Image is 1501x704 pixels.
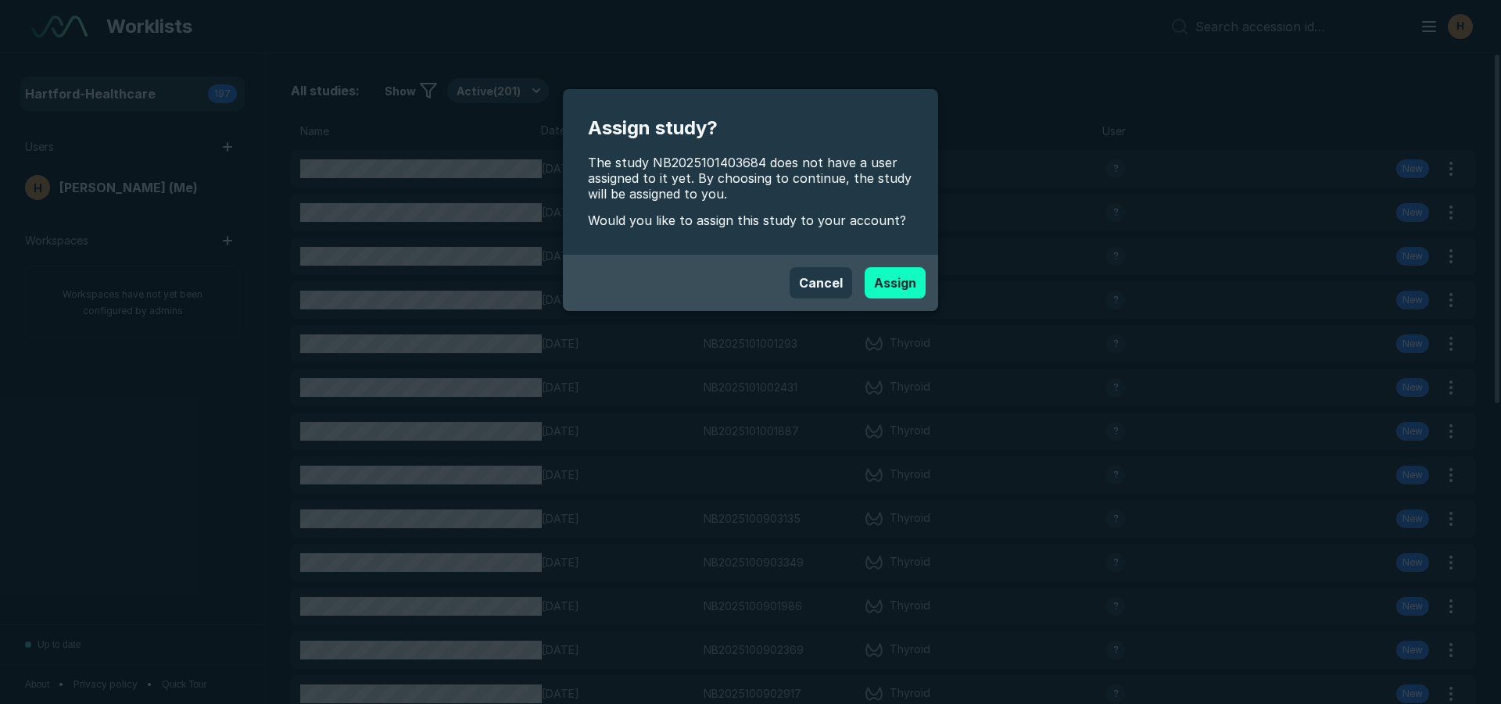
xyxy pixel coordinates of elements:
[588,211,913,230] span: Would you like to assign this study to your account?
[588,155,913,202] span: The study NB2025101403684 does not have a user assigned to it yet. By choosing to continue, the s...
[790,267,852,298] button: Cancel
[865,267,926,298] button: Assign
[588,114,913,142] span: Assign study?
[563,89,938,311] div: modal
